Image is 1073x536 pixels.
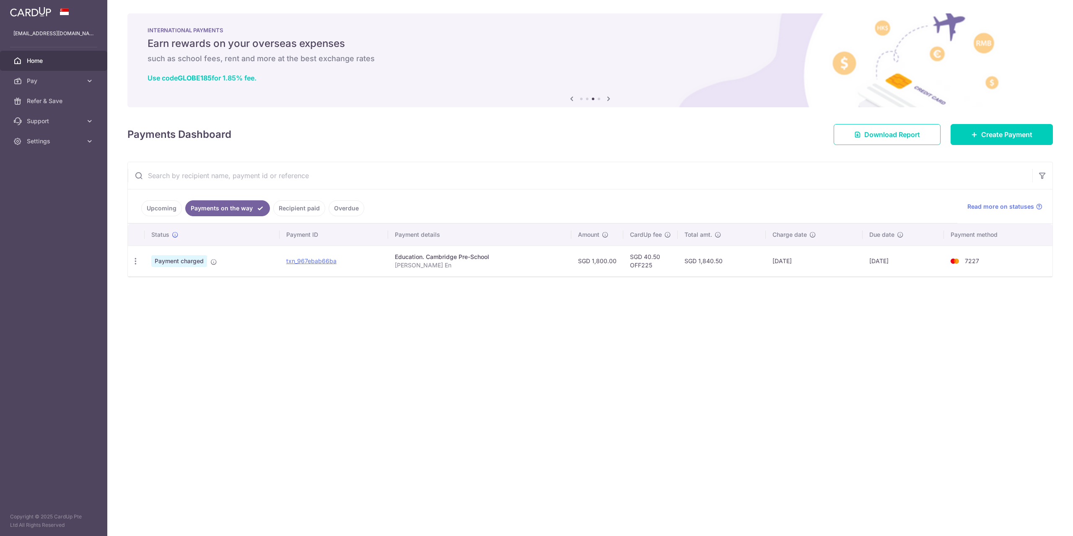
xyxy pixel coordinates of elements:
[684,230,712,239] span: Total amt.
[148,54,1033,64] h6: such as school fees, rent and more at the best exchange rates
[178,74,212,82] b: GLOBE185
[1020,511,1065,532] iframe: Opens a widget where you can find more information
[280,224,388,246] th: Payment ID
[27,57,82,65] span: Home
[571,246,623,276] td: SGD 1,800.00
[185,200,270,216] a: Payments on the way
[766,246,863,276] td: [DATE]
[141,200,182,216] a: Upcoming
[148,74,257,82] a: Use codeGLOBE185for 1.85% fee.
[151,230,169,239] span: Status
[148,37,1033,50] h5: Earn rewards on your overseas expenses
[128,162,1032,189] input: Search by recipient name, payment id or reference
[630,230,662,239] span: CardUp fee
[273,200,325,216] a: Recipient paid
[967,202,1034,211] span: Read more on statuses
[395,261,565,269] p: [PERSON_NAME] En
[944,224,1052,246] th: Payment method
[395,253,565,261] div: Education. Cambridge Pre-School
[27,137,82,145] span: Settings
[27,77,82,85] span: Pay
[967,202,1042,211] a: Read more on statuses
[286,257,337,264] a: txn_967ebab66ba
[869,230,894,239] span: Due date
[329,200,364,216] a: Overdue
[863,246,944,276] td: [DATE]
[946,256,963,266] img: Bank Card
[151,255,207,267] span: Payment charged
[678,246,765,276] td: SGD 1,840.50
[148,27,1033,34] p: INTERNATIONAL PAYMENTS
[772,230,807,239] span: Charge date
[127,13,1053,107] img: International Payment Banner
[388,224,572,246] th: Payment details
[965,257,979,264] span: 7227
[127,127,231,142] h4: Payments Dashboard
[834,124,941,145] a: Download Report
[13,29,94,38] p: [EMAIL_ADDRESS][DOMAIN_NAME]
[623,246,678,276] td: SGD 40.50 OFF225
[27,97,82,105] span: Refer & Save
[864,129,920,140] span: Download Report
[951,124,1053,145] a: Create Payment
[27,117,82,125] span: Support
[10,7,51,17] img: CardUp
[981,129,1032,140] span: Create Payment
[578,230,599,239] span: Amount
